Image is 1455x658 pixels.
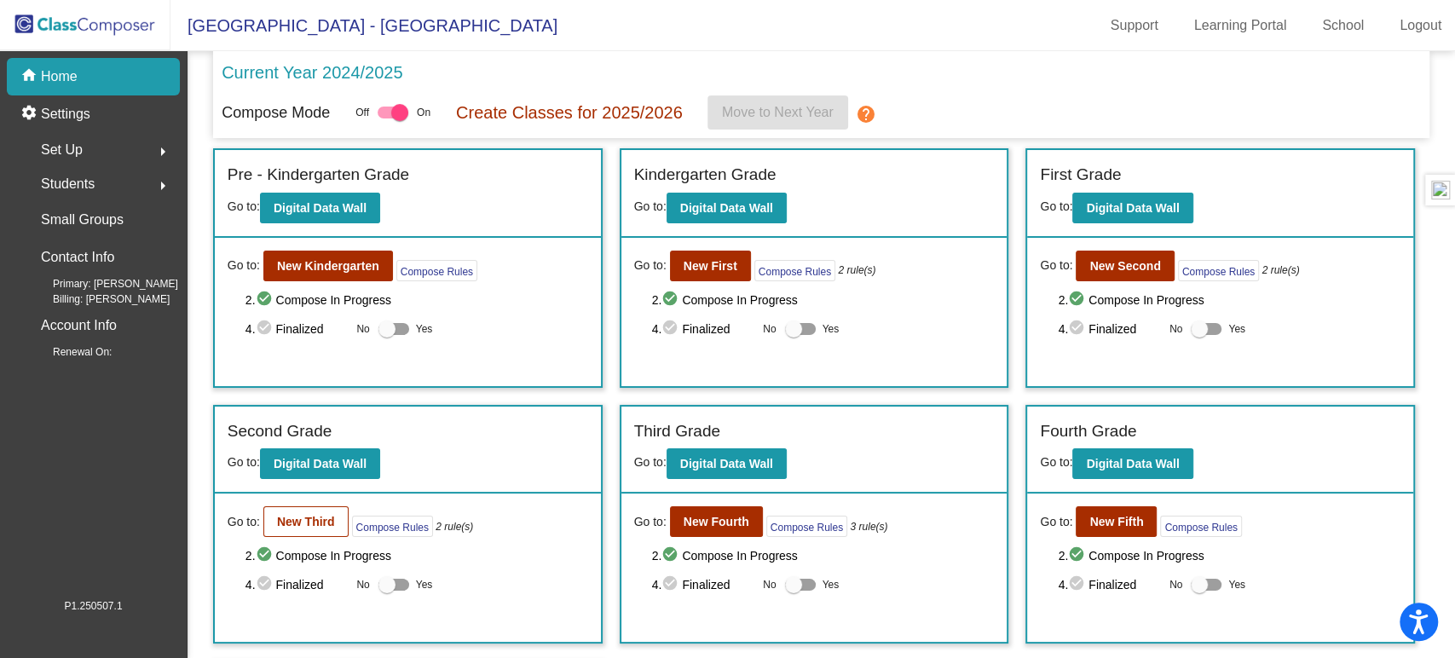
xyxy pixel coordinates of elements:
[274,457,367,470] b: Digital Data Wall
[1058,319,1161,339] span: 4. Finalized
[1072,448,1192,479] button: Digital Data Wall
[1386,12,1455,39] a: Logout
[634,419,720,444] label: Third Grade
[228,419,332,444] label: Second Grade
[260,448,380,479] button: Digital Data Wall
[1058,290,1400,310] span: 2. Compose In Progress
[222,101,330,124] p: Compose Mode
[766,516,847,537] button: Compose Rules
[763,577,776,592] span: No
[41,104,90,124] p: Settings
[228,513,260,531] span: Go to:
[634,513,667,531] span: Go to:
[228,455,260,469] span: Go to:
[1089,515,1143,528] b: New Fifth
[722,105,834,119] span: Move to Next Year
[855,104,875,124] mat-icon: help
[661,319,682,339] mat-icon: check_circle
[684,259,737,273] b: New First
[634,455,667,469] span: Go to:
[277,515,335,528] b: New Third
[1181,12,1301,39] a: Learning Portal
[1160,516,1241,537] button: Compose Rules
[41,172,95,196] span: Students
[41,208,124,232] p: Small Groups
[1169,577,1182,592] span: No
[1076,506,1157,537] button: New Fifth
[1040,455,1072,469] span: Go to:
[41,314,117,338] p: Account Info
[1068,574,1088,595] mat-icon: check_circle
[228,199,260,213] span: Go to:
[1040,513,1072,531] span: Go to:
[1262,263,1299,278] i: 2 rule(s)
[838,263,875,278] i: 2 rule(s)
[652,319,755,339] span: 4. Finalized
[356,321,369,337] span: No
[684,515,749,528] b: New Fourth
[1058,574,1161,595] span: 4. Finalized
[680,201,773,215] b: Digital Data Wall
[260,193,380,223] button: Digital Data Wall
[245,574,349,595] span: 4. Finalized
[26,344,112,360] span: Renewal On:
[416,319,433,339] span: Yes
[652,574,755,595] span: 4. Finalized
[754,260,835,281] button: Compose Rules
[356,577,369,592] span: No
[1169,321,1182,337] span: No
[1068,290,1088,310] mat-icon: check_circle
[245,290,588,310] span: 2. Compose In Progress
[263,506,349,537] button: New Third
[153,141,173,162] mat-icon: arrow_right
[670,506,763,537] button: New Fourth
[20,66,41,87] mat-icon: home
[26,276,178,291] span: Primary: [PERSON_NAME]
[20,104,41,124] mat-icon: settings
[256,290,276,310] mat-icon: check_circle
[634,163,777,188] label: Kindergarten Grade
[396,260,477,281] button: Compose Rules
[456,100,683,125] p: Create Classes for 2025/2026
[417,105,430,120] span: On
[823,574,840,595] span: Yes
[680,457,773,470] b: Digital Data Wall
[634,199,667,213] span: Go to:
[1058,545,1400,566] span: 2. Compose In Progress
[707,95,848,130] button: Move to Next Year
[1040,199,1072,213] span: Go to:
[661,290,682,310] mat-icon: check_circle
[153,176,173,196] mat-icon: arrow_right
[436,519,473,534] i: 2 rule(s)
[1076,251,1174,281] button: New Second
[245,545,588,566] span: 2. Compose In Progress
[1040,419,1136,444] label: Fourth Grade
[245,319,349,339] span: 4. Finalized
[170,12,557,39] span: [GEOGRAPHIC_DATA] - [GEOGRAPHIC_DATA]
[763,321,776,337] span: No
[652,545,995,566] span: 2. Compose In Progress
[41,245,114,269] p: Contact Info
[1086,457,1179,470] b: Digital Data Wall
[41,138,83,162] span: Set Up
[1068,319,1088,339] mat-icon: check_circle
[228,257,260,274] span: Go to:
[1228,319,1245,339] span: Yes
[355,105,369,120] span: Off
[41,66,78,87] p: Home
[1228,574,1245,595] span: Yes
[652,290,995,310] span: 2. Compose In Progress
[26,291,170,307] span: Billing: [PERSON_NAME]
[850,519,887,534] i: 3 rule(s)
[1040,257,1072,274] span: Go to:
[823,319,840,339] span: Yes
[1040,163,1121,188] label: First Grade
[667,193,787,223] button: Digital Data Wall
[1072,193,1192,223] button: Digital Data Wall
[352,516,433,537] button: Compose Rules
[416,574,433,595] span: Yes
[277,259,379,273] b: New Kindergarten
[661,574,682,595] mat-icon: check_circle
[256,319,276,339] mat-icon: check_circle
[256,574,276,595] mat-icon: check_circle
